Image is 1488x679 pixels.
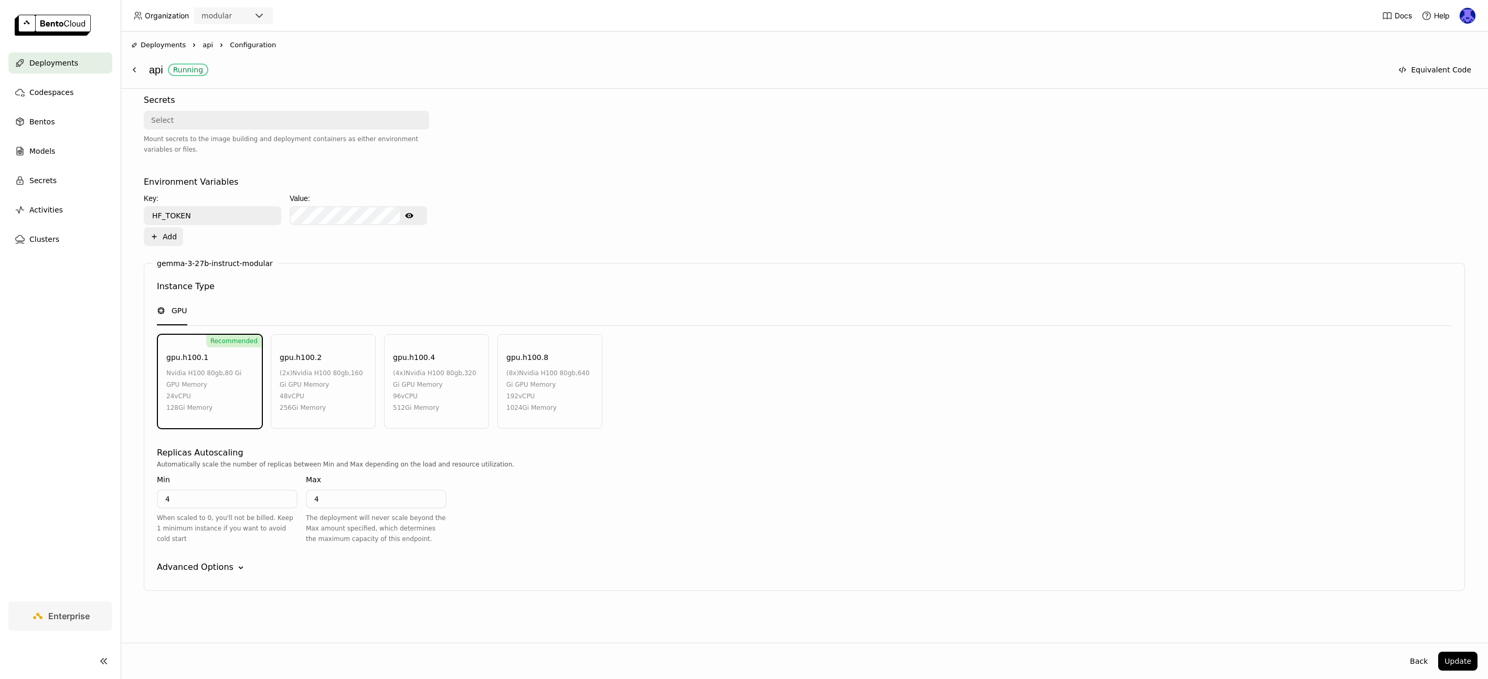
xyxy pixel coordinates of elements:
[149,60,1387,80] div: api
[217,41,226,49] svg: Right
[166,367,257,390] div: , 80 Gi GPU Memory
[29,57,78,69] span: Deployments
[157,459,1452,470] div: Automatically scale the number of replicas between Min and Max depending on the load and resource...
[506,390,597,402] div: 192 vCPU
[406,369,462,377] span: nvidia h100 80gb
[190,41,198,49] svg: Right
[1404,652,1434,671] button: Back
[157,447,243,459] div: Replicas Autoscaling
[157,334,262,429] div: Recommendedgpu.h100.1nvidia h100 80gb,80 Gi GPU Memory24vCPU128Gi Memory
[29,115,55,128] span: Bentos
[145,11,189,20] span: Organization
[150,232,158,241] svg: Plus
[201,10,232,21] div: modular
[206,335,262,347] div: Recommended
[144,134,429,155] div: Mount secrets to the image building and deployment containers as either environment variables or ...
[157,474,170,485] div: Min
[8,111,112,132] a: Bentos
[1421,10,1450,21] div: Help
[8,170,112,191] a: Secrets
[157,561,233,574] div: Advanced Options
[519,369,576,377] span: nvidia h100 80gb
[131,40,1478,50] nav: Breadcrumbs navigation
[29,145,55,157] span: Models
[1382,10,1412,21] a: Docs
[29,204,63,216] span: Activities
[166,369,223,377] span: nvidia h100 80gb
[506,352,548,363] div: gpu.h100.8
[8,199,112,220] a: Activities
[8,229,112,250] a: Clusters
[393,367,483,390] div: (4x) , 320 Gi GPU Memory
[1434,11,1450,20] span: Help
[144,227,183,246] button: Add
[1460,8,1475,24] img: Newton Jain
[290,193,427,204] div: Value:
[8,601,112,631] a: Enterprise
[172,305,187,316] span: GPU
[236,563,246,573] svg: Down
[29,233,59,246] span: Clusters
[230,40,276,50] span: Configuration
[29,86,73,99] span: Codespaces
[280,352,322,363] div: gpu.h100.2
[393,352,435,363] div: gpu.h100.4
[144,176,238,188] div: Environment Variables
[280,402,370,413] div: 256Gi Memory
[393,390,483,402] div: 96 vCPU
[157,280,215,293] div: Instance Type
[173,66,203,74] div: Running
[8,141,112,162] a: Models
[157,513,297,544] div: When scaled to 0, you'll not be billed. Keep 1 minimum instance if you want to avoid cold start
[280,390,370,402] div: 48 vCPU
[157,561,1452,574] div: Advanced Options
[393,402,483,413] div: 512Gi Memory
[400,207,419,224] button: Show password text
[306,474,321,485] div: Max
[145,207,280,224] input: Key
[1438,652,1478,671] button: Update
[151,115,174,125] div: Select
[29,174,57,187] span: Secrets
[166,352,208,363] div: gpu.h100.1
[1395,11,1412,20] span: Docs
[405,211,413,220] svg: Show password text
[1392,60,1478,79] button: Equivalent Code
[15,15,91,36] img: logo
[280,367,370,390] div: (2x) , 160 Gi GPU Memory
[8,52,112,73] a: Deployments
[384,334,489,429] div: gpu.h100.4(4x)nvidia h100 80gb,320 Gi GPU Memory96vCPU512Gi Memory
[144,94,175,107] div: Secrets
[8,82,112,103] a: Codespaces
[271,334,376,429] div: gpu.h100.2(2x)nvidia h100 80gb,160 Gi GPU Memory48vCPU256Gi Memory
[497,334,602,429] div: gpu.h100.8(8x)nvidia h100 80gb,640 Gi GPU Memory192vCPU1024Gi Memory
[157,259,273,268] label: gemma-3-27b-instruct-modular
[166,402,257,413] div: 128Gi Memory
[48,611,90,621] span: Enterprise
[166,390,257,402] div: 24 vCPU
[203,40,213,50] span: api
[233,11,234,22] input: Selected modular.
[506,402,597,413] div: 1024Gi Memory
[141,40,186,50] span: Deployments
[306,513,447,544] div: The deployment will never scale beyond the Max amount specified, which determines the maximum cap...
[292,369,349,377] span: nvidia h100 80gb
[131,40,186,50] div: Deployments
[506,367,597,390] div: (8x) , 640 Gi GPU Memory
[144,193,281,204] div: Key:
